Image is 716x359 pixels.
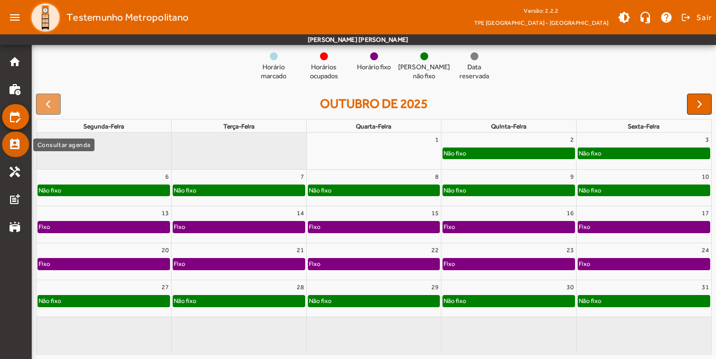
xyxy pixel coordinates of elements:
[159,206,171,220] a: 13 de outubro de 2025
[578,148,602,159] div: Não fixo
[295,243,306,257] a: 21 de outubro de 2025
[680,10,712,25] button: Sair
[441,206,577,243] td: 16 de outubro de 2025
[306,169,441,206] td: 8 de outubro de 2025
[306,206,441,243] td: 15 de outubro de 2025
[576,243,711,280] td: 24 de outubro de 2025
[564,243,576,257] a: 23 de outubro de 2025
[357,63,391,72] span: Horário fixo
[453,63,495,81] span: Data reservada
[564,206,576,220] a: 16 de outubro de 2025
[578,296,602,306] div: Não fixo
[25,2,189,33] a: Testemunho Metropolitano
[33,139,95,151] div: Consultar agenda
[700,243,711,257] a: 24 de outubro de 2025
[441,280,577,317] td: 30 de outubro de 2025
[163,170,171,183] a: 6 de outubro de 2025
[576,169,711,206] td: 10 de outubro de 2025
[303,63,345,81] span: Horários ocupados
[441,169,577,206] td: 9 de outubro de 2025
[429,206,441,220] a: 15 de outubro de 2025
[295,280,306,294] a: 28 de outubro de 2025
[159,280,171,294] a: 27 de outubro de 2025
[298,170,306,183] a: 7 de outubro de 2025
[8,83,21,96] mat-icon: work_history
[474,17,608,28] span: TPE [GEOGRAPHIC_DATA] - [GEOGRAPHIC_DATA]
[172,169,307,206] td: 7 de outubro de 2025
[173,185,197,196] div: Não fixo
[38,222,51,232] div: Fixo
[308,185,332,196] div: Não fixo
[173,296,197,306] div: Não fixo
[429,280,441,294] a: 29 de outubro de 2025
[8,56,21,68] mat-icon: home
[568,133,576,146] a: 2 de outubro de 2025
[81,121,126,132] a: segunda-feira
[8,138,21,151] mat-icon: perm_contact_calendar
[441,133,577,169] td: 2 de outubro de 2025
[320,96,428,112] h2: outubro de 2025
[8,165,21,178] mat-icon: handyman
[578,185,602,196] div: Não fixo
[172,280,307,317] td: 28 de outubro de 2025
[564,280,576,294] a: 30 de outubro de 2025
[295,206,306,220] a: 14 de outubro de 2025
[306,280,441,317] td: 29 de outubro de 2025
[489,121,529,132] a: quinta-feira
[700,170,711,183] a: 10 de outubro de 2025
[252,63,295,81] span: Horário marcado
[306,243,441,280] td: 22 de outubro de 2025
[568,170,576,183] a: 9 de outubro de 2025
[36,169,172,206] td: 6 de outubro de 2025
[30,2,61,33] img: Logo TPE
[306,133,441,169] td: 1 de outubro de 2025
[429,243,441,257] a: 22 de outubro de 2025
[172,243,307,280] td: 21 de outubro de 2025
[700,280,711,294] a: 31 de outubro de 2025
[308,296,332,306] div: Não fixo
[221,121,257,132] a: terça-feira
[443,148,467,159] div: Não fixo
[354,121,393,132] a: quarta-feira
[703,133,711,146] a: 3 de outubro de 2025
[576,133,711,169] td: 3 de outubro de 2025
[67,9,189,26] span: Testemunho Metropolitano
[578,259,591,269] div: Fixo
[38,259,51,269] div: Fixo
[38,296,62,306] div: Não fixo
[443,259,456,269] div: Fixo
[576,206,711,243] td: 17 de outubro de 2025
[443,185,467,196] div: Não fixo
[696,9,712,26] span: Sair
[443,222,456,232] div: Fixo
[626,121,662,132] a: sexta-feira
[8,193,21,206] mat-icon: post_add
[433,133,441,146] a: 1 de outubro de 2025
[4,7,25,28] mat-icon: menu
[172,206,307,243] td: 14 de outubro de 2025
[173,259,186,269] div: Fixo
[36,206,172,243] td: 13 de outubro de 2025
[441,243,577,280] td: 23 de outubro de 2025
[474,4,608,17] div: Versão: 2.2.2
[159,243,171,257] a: 20 de outubro de 2025
[443,296,467,306] div: Não fixo
[308,259,321,269] div: Fixo
[308,222,321,232] div: Fixo
[36,243,172,280] td: 20 de outubro de 2025
[398,63,450,81] span: [PERSON_NAME] não fixo
[578,222,591,232] div: Fixo
[36,280,172,317] td: 27 de outubro de 2025
[576,280,711,317] td: 31 de outubro de 2025
[38,185,62,196] div: Não fixo
[8,111,21,123] mat-icon: edit_calendar
[8,220,21,233] mat-icon: stadium
[173,222,186,232] div: Fixo
[433,170,441,183] a: 8 de outubro de 2025
[700,206,711,220] a: 17 de outubro de 2025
